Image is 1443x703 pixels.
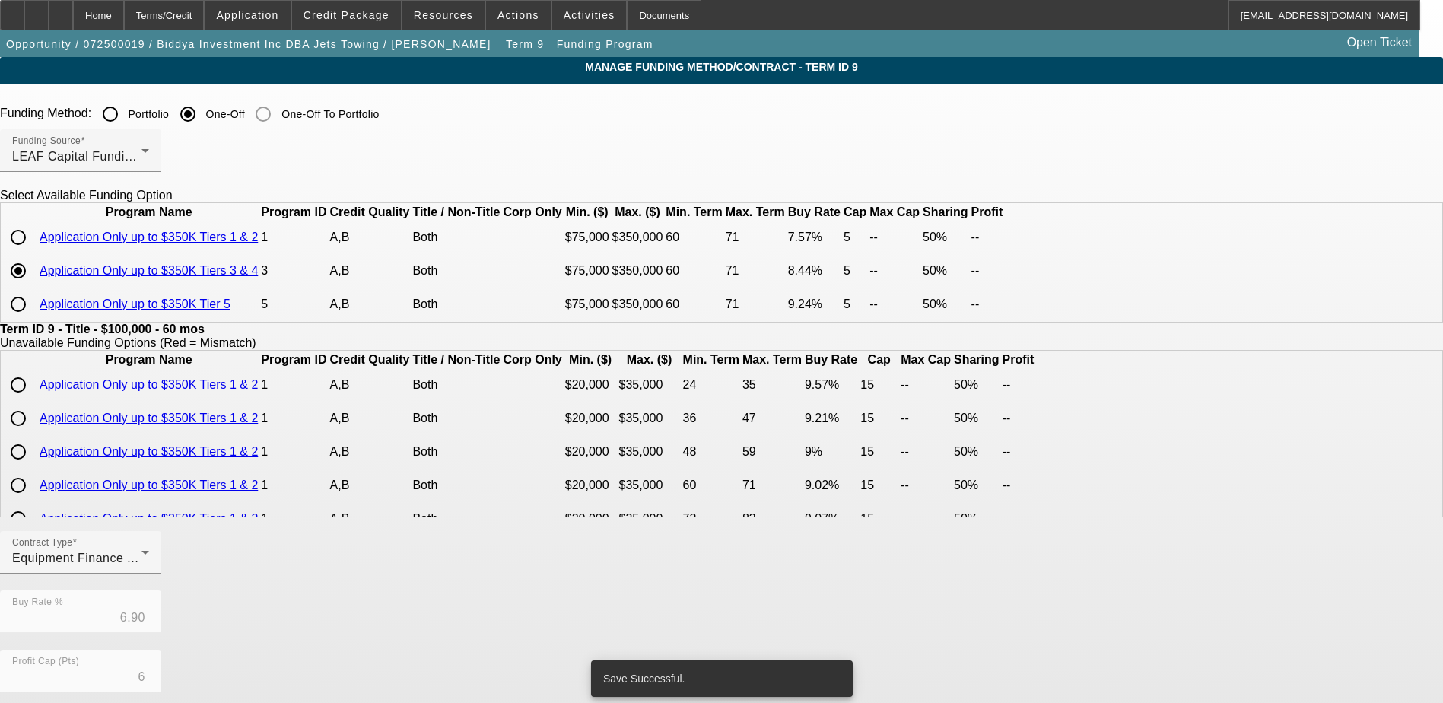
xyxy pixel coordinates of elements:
td: 50% [953,436,1000,468]
td: 60 [665,255,723,287]
th: Sharing [953,352,1000,367]
button: Application [205,1,290,30]
th: Corp Only [502,205,562,220]
td: 59 [742,436,803,468]
span: LEAF Capital Funding, LLC [12,150,170,163]
td: 15 [860,436,898,468]
label: One-Off [203,107,245,122]
th: Profit [1002,352,1035,367]
td: -- [869,288,920,320]
th: Title / Non-Title [412,205,501,220]
td: 72 [682,503,740,535]
td: A,B [329,436,411,468]
th: Min. Term [682,352,740,367]
td: -- [900,436,952,468]
td: 1 [260,436,327,468]
span: Manage Funding Method/Contract - Term ID 9 [11,61,1432,73]
td: 9.07% [804,503,858,535]
td: Both [412,469,501,501]
th: Min. Term [665,205,723,220]
td: 9.21% [804,402,858,434]
a: Application Only up to $350K Tiers 1 & 2 [40,231,258,243]
label: Portfolio [126,107,170,122]
td: 35 [742,369,803,401]
td: $75,000 [564,255,610,287]
span: Resources [414,9,473,21]
td: -- [1002,503,1035,535]
th: Min. ($) [564,352,617,367]
mat-label: Buy Rate % [12,597,63,607]
button: Resources [402,1,485,30]
td: 1 [260,503,327,535]
td: 1 [260,469,327,501]
th: Program ID [260,352,327,367]
th: Max. ($) [618,352,680,367]
td: 50% [922,255,969,287]
td: 50% [922,221,969,253]
td: -- [1002,436,1035,468]
th: Corp Only [502,352,562,367]
td: $350,000 [612,221,664,253]
button: Funding Program [553,30,657,58]
td: -- [971,288,1004,320]
td: -- [900,369,952,401]
td: $20,000 [564,503,617,535]
th: Program Name [39,205,259,220]
mat-label: Contract Type [12,538,72,548]
button: Credit Package [292,1,401,30]
th: Cap [860,352,898,367]
a: Application Only up to $350K Tiers 1 & 2 [40,445,258,458]
span: Opportunity / 072500019 / Biddya Investment Inc DBA Jets Towing / [PERSON_NAME] [6,38,491,50]
span: Equipment Finance Agreement [12,552,189,565]
span: Term 9 [506,38,544,50]
td: -- [869,221,920,253]
td: $75,000 [564,288,610,320]
td: 60 [682,469,740,501]
td: 15 [860,503,898,535]
td: 71 [725,221,786,253]
td: $35,000 [618,436,680,468]
td: Both [412,436,501,468]
td: 9.02% [804,469,858,501]
div: Save Successful. [591,660,847,697]
span: Activities [564,9,615,21]
td: 48 [682,436,740,468]
span: Funding Program [557,38,653,50]
td: 60 [665,288,723,320]
th: Buy Rate [787,205,841,220]
td: $75,000 [564,221,610,253]
td: $350,000 [612,288,664,320]
td: Both [412,503,501,535]
td: Both [412,288,501,320]
td: Both [412,221,501,253]
td: 50% [922,288,969,320]
td: $35,000 [618,469,680,501]
a: Application Only up to $350K Tier 5 [40,297,230,310]
td: -- [1002,402,1035,434]
td: -- [869,255,920,287]
td: 1 [260,221,327,253]
td: 9.24% [787,288,841,320]
td: -- [1002,469,1035,501]
td: A,B [329,369,411,401]
th: Program Name [39,352,259,367]
td: 24 [682,369,740,401]
td: 47 [742,402,803,434]
a: Application Only up to $350K Tiers 1 & 2 [40,378,258,391]
th: Min. ($) [564,205,610,220]
th: Credit Quality [329,205,411,220]
td: 9% [804,436,858,468]
td: $20,000 [564,469,617,501]
td: 15 [860,402,898,434]
td: A,B [329,469,411,501]
span: Actions [497,9,539,21]
button: Term 9 [501,30,549,58]
td: -- [900,402,952,434]
td: 5 [843,255,867,287]
td: 71 [725,288,786,320]
td: A,B [329,255,411,287]
td: 71 [725,255,786,287]
button: Actions [486,1,551,30]
th: Max. Term [725,205,786,220]
th: Cap [843,205,867,220]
